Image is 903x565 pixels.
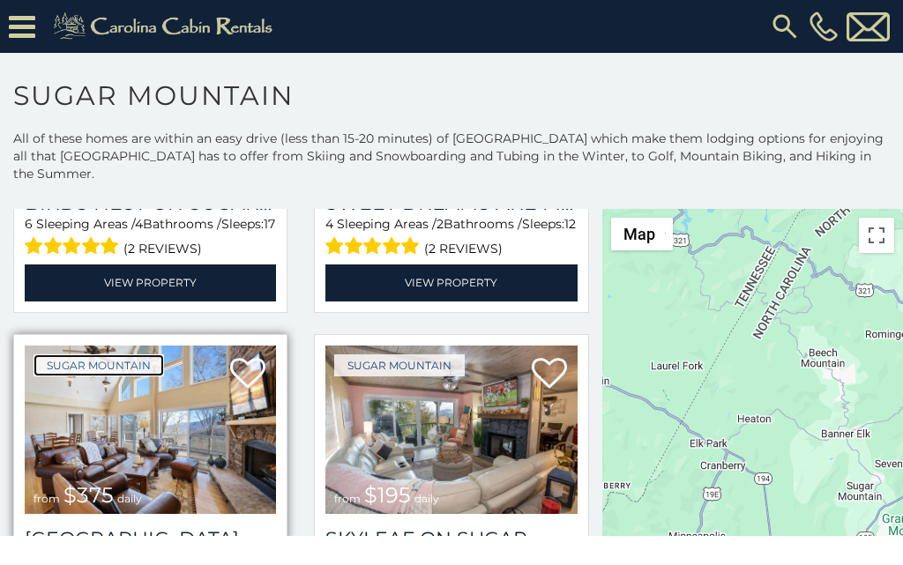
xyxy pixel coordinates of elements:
[25,527,276,551] h3: Little Sugar Haven
[34,492,60,505] span: from
[25,216,33,232] span: 6
[414,492,439,505] span: daily
[424,237,503,260] span: (2 reviews)
[325,216,333,232] span: 4
[63,482,114,508] span: $375
[334,492,361,505] span: from
[44,9,287,44] img: Khaki-logo.png
[117,492,142,505] span: daily
[437,216,444,232] span: 2
[805,11,842,41] a: [PHONE_NUMBER]
[34,354,164,376] a: Sugar Mountain
[25,346,276,514] img: Little Sugar Haven
[564,216,576,232] span: 12
[325,264,577,301] a: View Property
[325,346,577,514] img: Skyleaf on Sugar
[325,215,577,260] div: Sleeping Areas / Bathrooms / Sleeps:
[25,346,276,514] a: Little Sugar Haven from $375 daily
[859,218,894,253] button: Toggle fullscreen view
[334,354,465,376] a: Sugar Mountain
[623,225,655,243] span: Map
[611,218,673,250] button: Change map style
[325,527,577,551] a: Skyleaf on Sugar
[325,346,577,514] a: Skyleaf on Sugar from $195 daily
[135,216,143,232] span: 4
[532,356,567,393] a: Add to favorites
[25,264,276,301] a: View Property
[25,527,276,551] a: [GEOGRAPHIC_DATA]
[230,356,265,393] a: Add to favorites
[264,216,275,232] span: 17
[364,482,411,508] span: $195
[25,215,276,260] div: Sleeping Areas / Bathrooms / Sleeps:
[123,237,202,260] span: (2 reviews)
[769,11,801,42] img: search-regular.svg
